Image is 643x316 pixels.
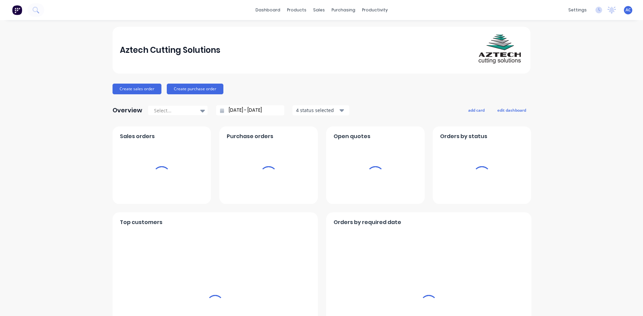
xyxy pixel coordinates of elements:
[227,132,273,140] span: Purchase orders
[296,107,338,114] div: 4 status selected
[252,5,284,15] a: dashboard
[328,5,359,15] div: purchasing
[493,106,530,114] button: edit dashboard
[284,5,310,15] div: products
[334,218,401,226] span: Orders by required date
[464,106,489,114] button: add card
[440,132,487,140] span: Orders by status
[113,104,142,117] div: Overview
[626,7,631,13] span: AC
[476,27,523,74] img: Aztech Cutting Solutions
[120,218,162,226] span: Top customers
[565,5,590,15] div: settings
[334,132,370,140] span: Open quotes
[167,84,223,94] button: Create purchase order
[292,105,349,115] button: 4 status selected
[120,132,155,140] span: Sales orders
[310,5,328,15] div: sales
[113,84,161,94] button: Create sales order
[12,5,22,15] img: Factory
[120,43,220,57] div: Aztech Cutting Solutions
[359,5,391,15] div: productivity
